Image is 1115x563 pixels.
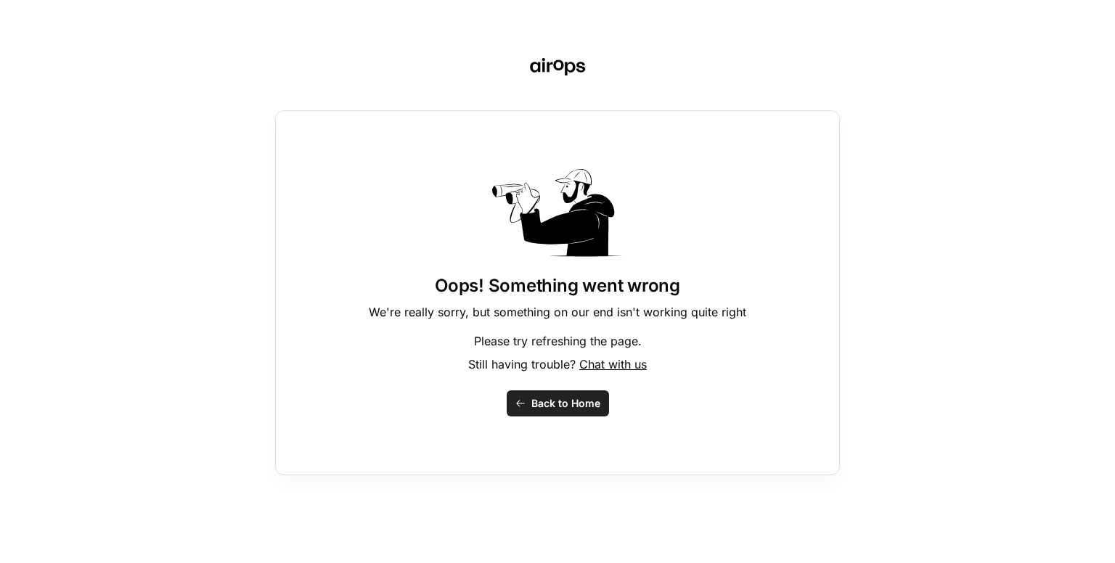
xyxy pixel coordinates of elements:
[531,396,600,411] span: Back to Home
[474,332,642,350] p: Please try refreshing the page.
[468,356,647,373] p: Still having trouble?
[369,303,746,321] p: We're really sorry, but something on our end isn't working quite right
[579,357,647,371] span: Chat with us
[507,390,609,416] button: Back to Home
[435,274,680,297] h1: Oops! Something went wrong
